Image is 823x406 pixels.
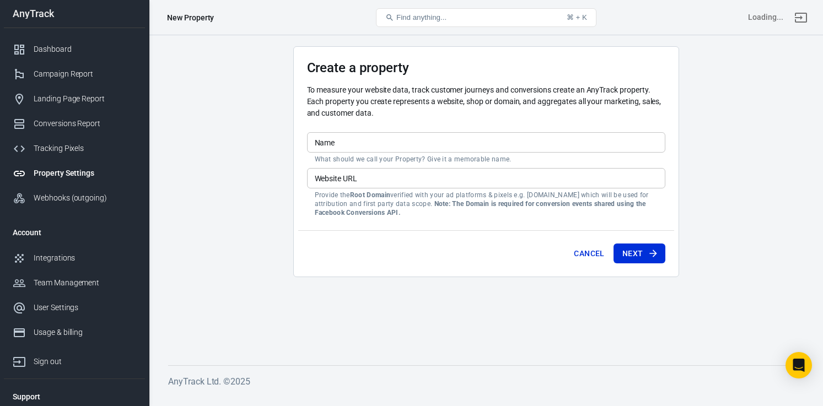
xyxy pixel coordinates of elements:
strong: Root Domain [350,191,390,199]
h6: AnyTrack Ltd. © 2025 [168,375,804,388]
p: To measure your website data, track customer journeys and conversions create an AnyTrack property... [307,84,665,119]
li: Account [4,219,145,246]
a: Integrations [4,246,145,270]
h3: Create a property [307,60,665,75]
a: Sign out [4,345,145,374]
div: Tracking Pixels [34,143,136,154]
a: User Settings [4,295,145,320]
strong: Note: The Domain is required for conversion events shared using the Facebook Conversions API. [315,200,646,216]
input: example.com [307,168,665,188]
button: Next [614,243,665,264]
div: Landing Page Report [34,93,136,105]
a: Tracking Pixels [4,136,145,161]
div: ⌘ + K [567,13,587,21]
div: Open Intercom Messenger [786,352,812,378]
span: Find anything... [396,13,447,21]
div: Conversions Report [34,118,136,129]
button: Find anything...⌘ + K [376,8,596,27]
div: AnyTrack [4,9,145,19]
a: Campaign Report [4,62,145,86]
p: What should we call your Property? Give it a memorable name. [315,155,658,164]
div: Property Settings [34,167,136,179]
div: Dashboard [34,44,136,55]
div: Usage & billing [34,327,136,338]
a: Team Management [4,270,145,295]
div: Team Management [34,277,136,289]
div: Webhooks (outgoing) [34,192,136,204]
div: Campaign Report [34,68,136,80]
div: Sign out [34,356,136,367]
a: Sign out [788,4,814,31]
button: Cancel [569,243,609,264]
div: Integrations [34,252,136,264]
p: Provide the verified with your ad platforms & pixels e.g. [DOMAIN_NAME] which will be used for at... [315,191,658,217]
a: Conversions Report [4,111,145,136]
div: New Property [167,12,214,23]
input: Your Website Name [307,132,665,153]
a: Webhooks (outgoing) [4,186,145,210]
a: Landing Page Report [4,86,145,111]
div: User Settings [34,302,136,313]
div: Account id: <> [748,12,783,23]
a: Usage & billing [4,320,145,345]
a: Dashboard [4,37,145,62]
a: Property Settings [4,161,145,186]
